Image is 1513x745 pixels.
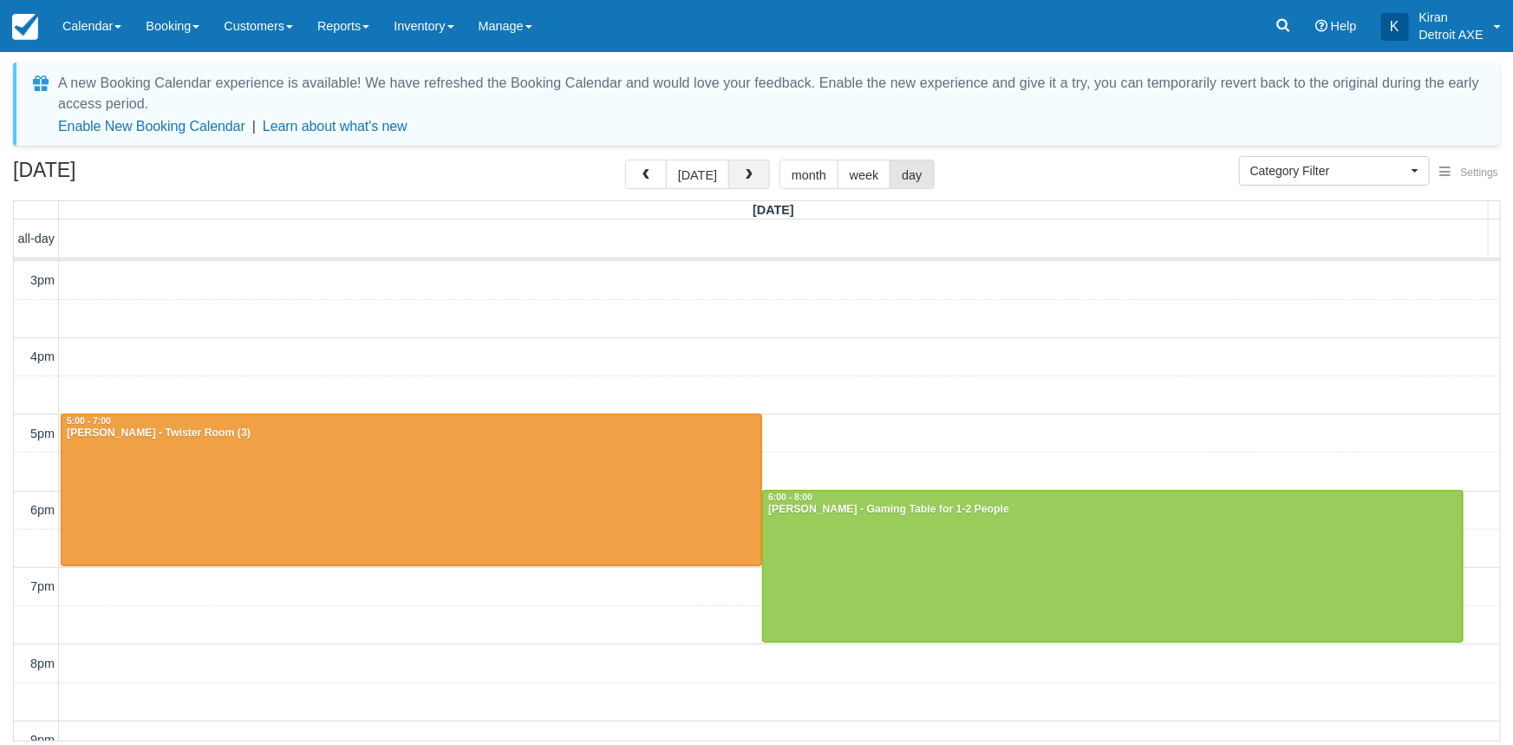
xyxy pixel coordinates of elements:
span: 7pm [30,579,55,593]
span: 4pm [30,350,55,363]
span: 3pm [30,273,55,287]
p: Kiran [1419,9,1484,26]
span: 5pm [30,427,55,441]
div: [PERSON_NAME] - Gaming Table for 1-2 People [767,503,1458,517]
span: all-day [18,232,55,245]
span: Help [1331,19,1357,33]
span: | [252,119,256,134]
i: Help [1315,20,1327,32]
span: 5:00 - 7:00 [67,416,111,426]
div: K [1381,13,1409,41]
p: Detroit AXE [1419,26,1484,43]
button: day [890,160,934,189]
div: [PERSON_NAME] - Twister Room (3) [66,427,757,441]
span: Category Filter [1250,162,1407,180]
button: Category Filter [1239,156,1430,186]
a: Learn about what's new [263,119,408,134]
h2: [DATE] [13,160,232,192]
button: Enable New Booking Calendar [58,118,245,135]
button: month [779,160,838,189]
span: Settings [1461,167,1498,179]
span: [DATE] [753,203,794,217]
img: checkfront-main-nav-mini-logo.png [12,14,38,40]
a: 6:00 - 8:00[PERSON_NAME] - Gaming Table for 1-2 People [762,490,1464,643]
div: A new Booking Calendar experience is available! We have refreshed the Booking Calendar and would ... [58,73,1479,114]
a: 5:00 - 7:00[PERSON_NAME] - Twister Room (3) [61,414,762,566]
button: [DATE] [666,160,729,189]
span: 8pm [30,657,55,670]
span: 6pm [30,503,55,517]
span: 6:00 - 8:00 [768,493,812,502]
button: Settings [1430,160,1509,186]
button: week [838,160,891,189]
